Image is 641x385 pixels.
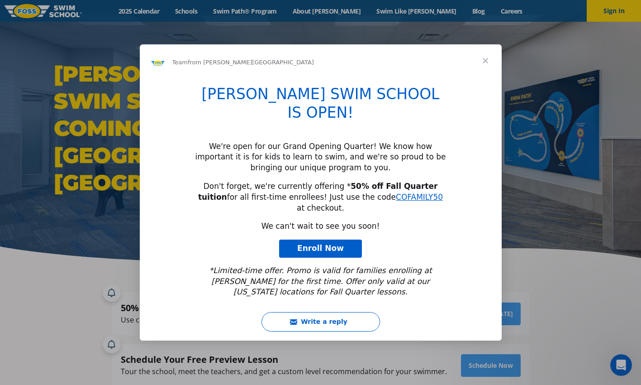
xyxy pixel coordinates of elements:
span: Enroll Now [297,244,344,253]
button: Write a reply [261,312,380,332]
span: from [PERSON_NAME][GEOGRAPHIC_DATA] [188,59,314,66]
a: Enroll Now [279,240,362,258]
h1: [PERSON_NAME] SWIM SCHOOL IS OPEN! [195,85,446,128]
b: 50% off Fall Quarter tuition [198,182,437,202]
span: Close [469,44,502,77]
i: *Limited-time offer. Promo is valid for families enrolling at [PERSON_NAME] for the first time. O... [209,266,432,297]
span: Team [172,59,188,66]
div: We can't wait to see you soon! [195,221,446,232]
div: Don't forget, we're currently offering * for all first-time enrollees! Just use the code at check... [195,181,446,213]
div: We're open for our Grand Opening Quarter! We know how important it is for kids to learn to swim, ... [195,141,446,173]
a: COFAMILY50 [396,192,443,202]
img: Profile image for Team [151,55,165,70]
